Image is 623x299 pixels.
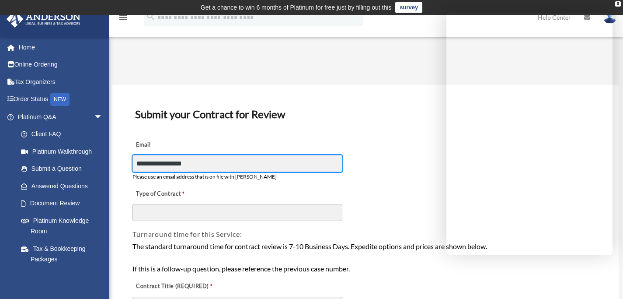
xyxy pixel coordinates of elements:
[6,108,116,126] a: Platinum Q&Aarrow_drop_down
[12,160,116,178] a: Submit a Question
[146,12,156,21] i: search
[132,105,598,123] h3: Submit your Contract for Review
[12,126,116,143] a: Client FAQ
[12,143,116,160] a: Platinum Walkthrough
[132,139,220,151] label: Email
[201,2,392,13] div: Get a chance to win 6 months of Platinum for free just by filling out this
[615,1,621,7] div: close
[12,177,116,195] a: Answered Questions
[12,268,116,285] a: Land Trust & Deed Forum
[6,56,116,74] a: Online Ordering
[132,230,242,238] span: Turnaround time for this Service:
[118,12,129,23] i: menu
[132,281,220,293] label: Contract Title (REQUIRED)
[94,108,111,126] span: arrow_drop_down
[132,188,220,200] label: Type of Contract
[4,11,83,28] img: Anderson Advisors Platinum Portal
[12,240,116,268] a: Tax & Bookkeeping Packages
[132,241,597,274] div: The standard turnaround time for contract review is 7-10 Business Days. Expedite options and pric...
[50,93,70,106] div: NEW
[12,212,116,240] a: Platinum Knowledge Room
[6,73,116,91] a: Tax Organizers
[132,173,277,180] span: Please use an email address that is on file with [PERSON_NAME]
[446,13,613,255] iframe: Chat Window
[6,91,116,109] a: Order StatusNEW
[395,2,422,13] a: survey
[6,39,116,56] a: Home
[118,15,129,23] a: menu
[12,195,111,212] a: Document Review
